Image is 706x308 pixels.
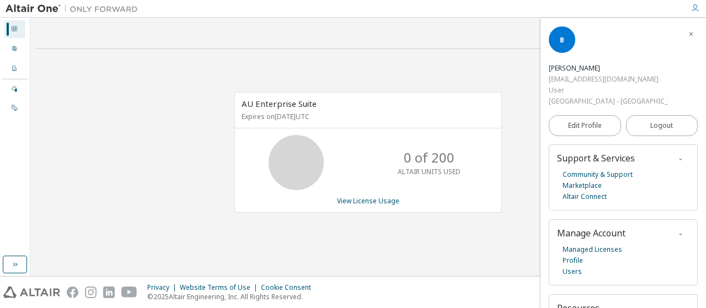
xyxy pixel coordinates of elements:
[6,3,143,14] img: Altair One
[549,85,668,96] div: User
[180,283,261,292] div: Website Terms of Use
[103,287,115,298] img: linkedin.svg
[563,180,602,191] a: Marketplace
[404,148,454,167] p: 0 of 200
[4,40,25,58] div: User Profile
[560,35,564,45] span: B
[398,167,461,176] p: ALTAIR UNITS USED
[549,74,668,85] div: [EMAIL_ADDRESS][DOMAIN_NAME]
[3,287,60,298] img: altair_logo.svg
[626,115,698,136] button: Logout
[650,120,673,131] span: Logout
[563,255,583,266] a: Profile
[67,287,78,298] img: facebook.svg
[557,152,635,164] span: Support & Services
[4,80,25,98] div: Managed
[568,121,602,130] span: Edit Profile
[85,287,97,298] img: instagram.svg
[563,244,622,255] a: Managed Licenses
[563,266,582,277] a: Users
[337,196,399,206] a: View License Usage
[261,283,318,292] div: Cookie Consent
[549,115,621,136] a: Edit Profile
[4,20,25,38] div: Dashboard
[121,287,137,298] img: youtube.svg
[147,292,318,301] p: © 2025 Altair Engineering, Inc. All Rights Reserved.
[557,227,625,239] span: Manage Account
[147,283,180,292] div: Privacy
[549,96,668,107] div: [GEOGRAPHIC_DATA] - [GEOGRAPHIC_DATA]
[4,60,25,78] div: Company Profile
[242,112,492,121] p: Expires on [DATE] UTC
[563,191,607,202] a: Altair Connect
[242,98,317,109] span: AU Enterprise Suite
[563,169,633,180] a: Community & Support
[4,99,25,117] div: On Prem
[549,63,668,74] div: Bernardo Innecco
